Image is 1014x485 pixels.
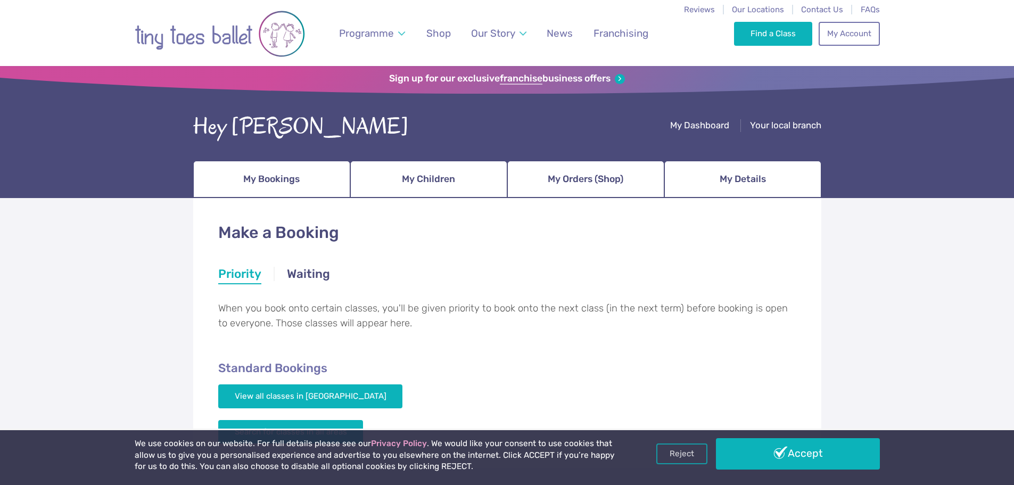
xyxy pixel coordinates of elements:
[389,73,625,85] a: Sign up for our exclusivefranchisebusiness offers
[750,120,821,133] a: Your local branch
[750,120,821,130] span: Your local branch
[350,161,507,198] a: My Children
[588,21,653,46] a: Franchising
[684,5,715,14] a: Reviews
[656,443,707,464] a: Reject
[371,439,427,448] a: Privacy Policy
[218,384,403,408] a: View all classes in [GEOGRAPHIC_DATA]
[334,21,410,46] a: Programme
[339,27,394,39] span: Programme
[861,5,880,14] a: FAQs
[193,161,350,198] a: My Bookings
[218,361,796,376] h2: Standard Bookings
[670,120,729,130] span: My Dashboard
[466,21,531,46] a: Our Story
[547,27,573,39] span: News
[734,22,812,45] a: Find a Class
[135,7,305,61] img: tiny toes ballet
[193,110,409,143] div: Hey [PERSON_NAME]
[218,301,796,331] p: When you book onto certain classes, you'll be given priority to book onto the next class (in the ...
[500,73,542,85] strong: franchise
[421,21,456,46] a: Shop
[426,27,451,39] span: Shop
[542,21,578,46] a: News
[801,5,843,14] a: Contact Us
[593,27,648,39] span: Franchising
[664,161,821,198] a: My Details
[218,221,796,244] h1: Make a Booking
[287,266,330,285] a: Waiting
[732,5,784,14] a: Our Locations
[243,170,300,188] span: My Bookings
[819,22,879,45] a: My Account
[670,120,729,133] a: My Dashboard
[218,420,364,443] a: Search for classes in all areas
[402,170,455,188] span: My Children
[507,161,664,198] a: My Orders (Shop)
[548,170,623,188] span: My Orders (Shop)
[716,438,880,469] a: Accept
[471,27,515,39] span: Our Story
[720,170,766,188] span: My Details
[135,438,619,473] p: We use cookies on our website. For full details please see our . We would like your consent to us...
